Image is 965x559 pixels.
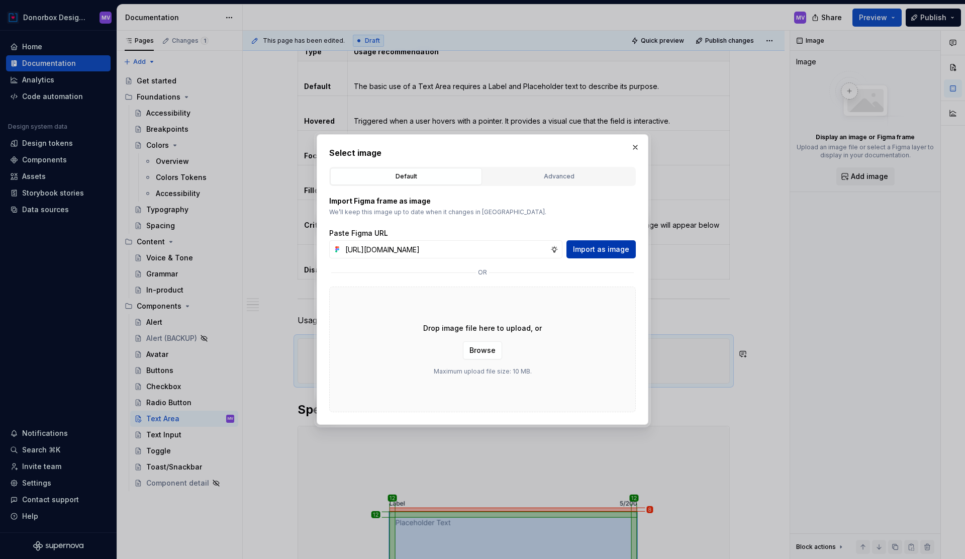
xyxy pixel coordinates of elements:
[423,323,542,333] p: Drop image file here to upload, or
[334,171,478,181] div: Default
[329,208,636,216] p: We’ll keep this image up to date when it changes in [GEOGRAPHIC_DATA].
[434,367,532,376] p: Maximum upload file size: 10 MB.
[463,341,502,359] button: Browse
[469,345,496,355] span: Browse
[566,240,636,258] button: Import as image
[329,228,388,238] label: Paste Figma URL
[573,244,629,254] span: Import as image
[478,268,487,276] p: or
[341,240,550,258] input: https://figma.com/file...
[487,171,631,181] div: Advanced
[329,147,636,159] h2: Select image
[329,196,636,206] p: Import Figma frame as image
